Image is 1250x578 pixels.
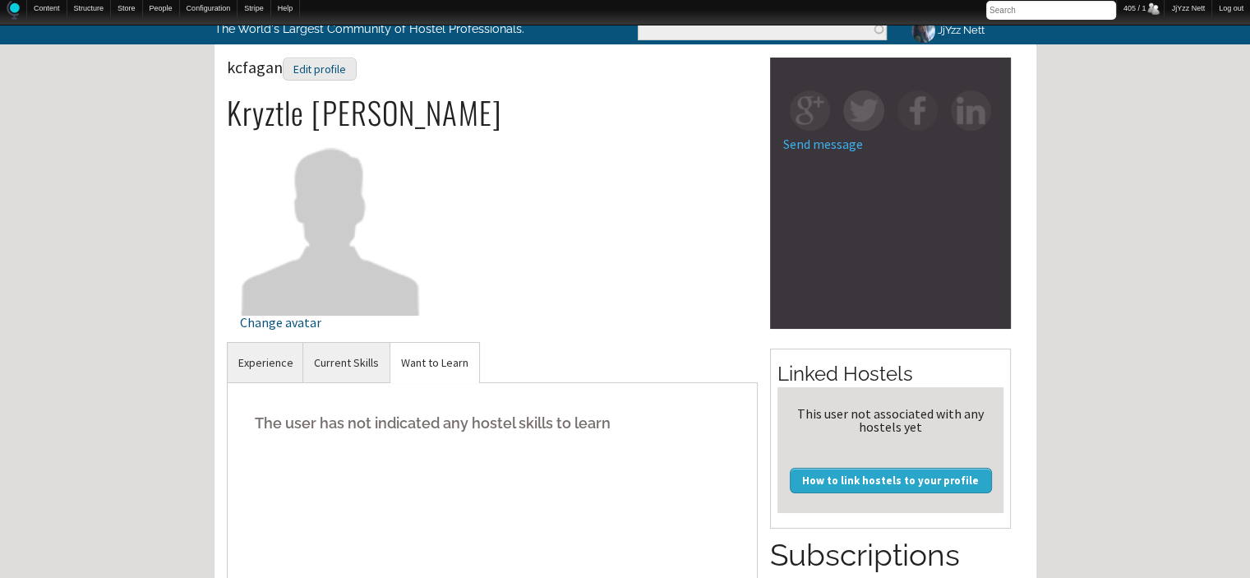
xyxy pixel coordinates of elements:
div: Edit profile [283,58,357,81]
img: kcfagan's picture [240,133,422,315]
div: This user not associated with any hostels yet [784,407,997,433]
p: The World's Largest Community of Hostel Professionals. [214,14,557,44]
a: Current Skills [303,343,390,383]
img: JjYzz Nett's picture [909,16,938,45]
h5: The user has not indicated any hostel skills to learn [240,398,745,448]
h2: Subscriptions [770,534,1011,577]
img: tw-square.png [843,90,883,131]
a: Change avatar [240,215,422,329]
a: JjYzz Nett [899,14,994,46]
a: Want to Learn [390,343,479,383]
img: fb-square.png [897,90,938,131]
img: Home [7,1,20,20]
h2: Kryztle [PERSON_NAME] [227,95,759,130]
a: Send message [783,136,863,152]
h2: Linked Hostels [777,360,1003,388]
img: gp-square.png [790,90,830,131]
div: Change avatar [240,316,422,329]
span: kcfagan [227,57,357,77]
img: in-square.png [951,90,991,131]
a: Edit profile [283,57,357,77]
a: Experience [228,343,304,383]
a: How to link hostels to your profile [790,468,992,492]
input: Enter the terms you wish to search for. [638,18,887,40]
input: Search [986,1,1116,20]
